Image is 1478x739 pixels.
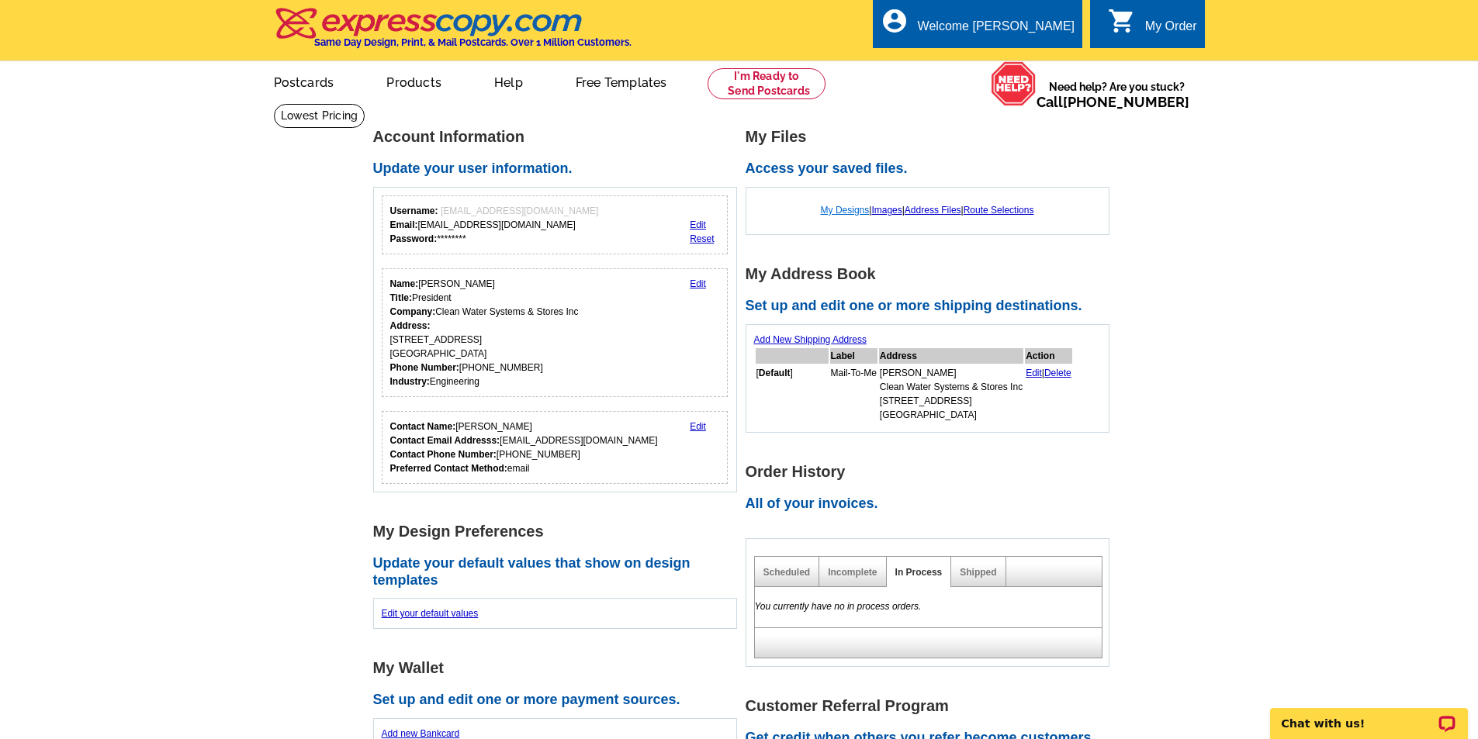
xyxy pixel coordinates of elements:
a: Free Templates [551,63,692,99]
a: Edit [1026,368,1042,378]
h2: Set up and edit one or more shipping destinations. [746,298,1118,315]
h2: Set up and edit one or more payment sources. [373,692,746,709]
a: Edit [690,219,706,230]
td: [PERSON_NAME] Clean Water Systems & Stores Inc [STREET_ADDRESS] [GEOGRAPHIC_DATA] [879,365,1023,423]
strong: Industry: [390,376,430,387]
span: Call [1037,94,1189,110]
th: Action [1025,348,1072,364]
strong: Email: [390,219,418,230]
strong: Phone Number: [390,362,459,373]
div: Your personal details. [382,268,729,397]
div: | | | [754,195,1101,225]
a: Incomplete [828,567,877,578]
a: Add new Bankcard [382,728,460,739]
a: Same Day Design, Print, & Mail Postcards. Over 1 Million Customers. [274,19,632,48]
strong: Company: [390,306,436,317]
a: Help [469,63,548,99]
a: shopping_cart My Order [1108,17,1197,36]
a: Reset [690,233,714,244]
a: Products [362,63,466,99]
div: [PERSON_NAME] [EMAIL_ADDRESS][DOMAIN_NAME] [PHONE_NUMBER] email [390,420,658,475]
strong: Title: [390,292,412,303]
h1: My Address Book [746,266,1118,282]
a: Address Files [905,205,961,216]
a: Edit [690,421,706,432]
div: My Order [1145,19,1197,41]
span: Need help? Are you stuck? [1037,79,1197,110]
span: [EMAIL_ADDRESS][DOMAIN_NAME] [441,205,598,216]
h2: Update your default values that show on design templates [373,555,746,589]
strong: Name: [390,278,419,289]
a: Scheduled [763,567,811,578]
h4: Same Day Design, Print, & Mail Postcards. Over 1 Million Customers. [314,36,632,48]
h1: My Design Preferences [373,523,746,540]
a: Edit [690,278,706,289]
strong: Contact Email Addresss: [390,435,500,446]
td: | [1025,365,1072,423]
td: [ ] [756,365,829,423]
a: In Process [895,567,943,578]
a: Shipped [960,567,996,578]
a: Edit your default values [382,608,479,619]
b: Default [759,368,791,378]
a: My Designs [821,205,870,216]
img: help [991,61,1037,106]
h2: Update your user information. [373,161,746,178]
strong: Contact Phone Number: [390,449,497,460]
th: Address [879,348,1023,364]
strong: Address: [390,320,431,331]
strong: Username: [390,205,438,216]
h1: Order History [746,464,1118,480]
h1: My Wallet [373,660,746,676]
h2: All of your invoices. [746,496,1118,513]
h2: Access your saved files. [746,161,1118,178]
a: Route Selections [964,205,1034,216]
strong: Contact Name: [390,421,456,432]
iframe: LiveChat chat widget [1260,690,1478,739]
strong: Password: [390,233,438,244]
div: Welcome [PERSON_NAME] [918,19,1075,41]
em: You currently have no in process orders. [755,601,922,612]
i: account_circle [881,7,909,35]
h1: Account Information [373,129,746,145]
h1: Customer Referral Program [746,698,1118,714]
div: Your login information. [382,195,729,254]
a: Postcards [249,63,359,99]
td: Mail-To-Me [830,365,877,423]
h1: My Files [746,129,1118,145]
a: Images [871,205,902,216]
i: shopping_cart [1108,7,1136,35]
a: Delete [1044,368,1071,378]
a: [PHONE_NUMBER] [1063,94,1189,110]
div: Who should we contact regarding order issues? [382,411,729,484]
a: Add New Shipping Address [754,334,867,345]
th: Label [830,348,877,364]
strong: Preferred Contact Method: [390,463,507,474]
div: [PERSON_NAME] President Clean Water Systems & Stores Inc [STREET_ADDRESS] [GEOGRAPHIC_DATA] [PHON... [390,277,579,388]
